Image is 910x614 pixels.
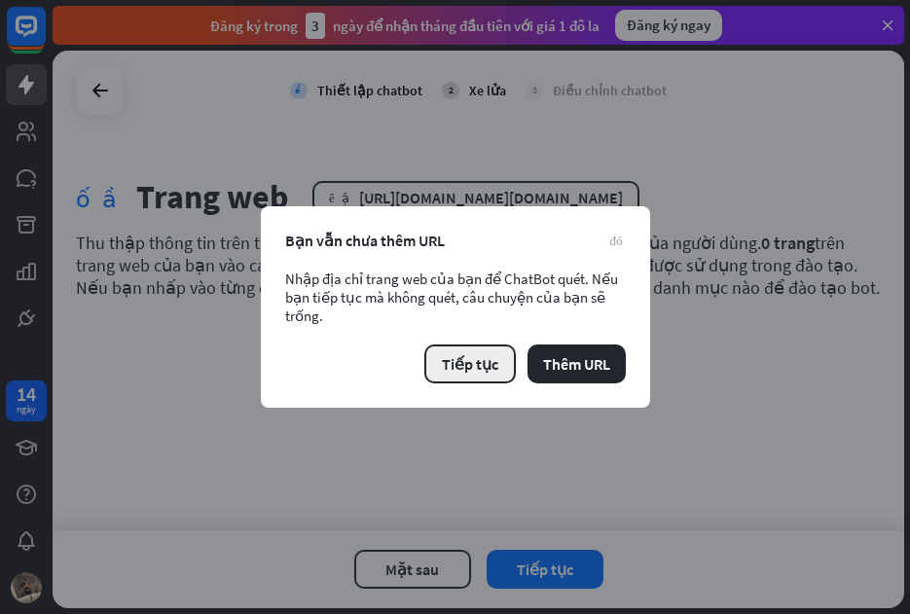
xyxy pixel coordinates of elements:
[16,8,74,66] button: Mở tiện ích trò chuyện LiveChat
[424,344,516,383] button: Tiếp tục
[442,354,498,374] font: Tiếp tục
[285,270,618,325] font: Nhập địa chỉ trang web của bạn để ChatBot quét. Nếu bạn tiếp tục mà không quét, câu chuyện của bạ...
[543,354,610,374] font: Thêm URL
[528,344,626,383] button: Thêm URL
[285,231,445,250] font: Bạn vẫn chưa thêm URL
[610,234,623,246] font: đóng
